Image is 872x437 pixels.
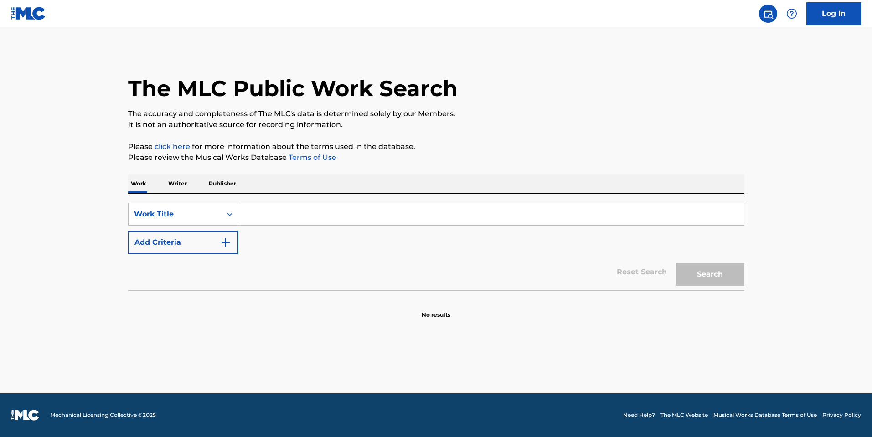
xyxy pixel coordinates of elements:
a: click here [155,142,190,151]
a: Need Help? [623,411,655,419]
p: Writer [165,174,190,193]
a: Log In [806,2,861,25]
a: The MLC Website [660,411,708,419]
a: Privacy Policy [822,411,861,419]
p: Please for more information about the terms used in the database. [128,141,744,152]
a: Musical Works Database Terms of Use [713,411,817,419]
button: Add Criteria [128,231,238,254]
img: help [786,8,797,19]
div: Help [783,5,801,23]
a: Terms of Use [287,153,336,162]
p: The accuracy and completeness of The MLC's data is determined solely by our Members. [128,108,744,119]
div: Work Title [134,209,216,220]
span: Mechanical Licensing Collective © 2025 [50,411,156,419]
p: No results [422,300,450,319]
p: Work [128,174,149,193]
p: It is not an authoritative source for recording information. [128,119,744,130]
img: search [763,8,774,19]
img: MLC Logo [11,7,46,20]
img: 9d2ae6d4665cec9f34b9.svg [220,237,231,248]
p: Please review the Musical Works Database [128,152,744,163]
p: Publisher [206,174,239,193]
form: Search Form [128,203,744,290]
a: Public Search [759,5,777,23]
h1: The MLC Public Work Search [128,75,458,102]
img: logo [11,410,39,421]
